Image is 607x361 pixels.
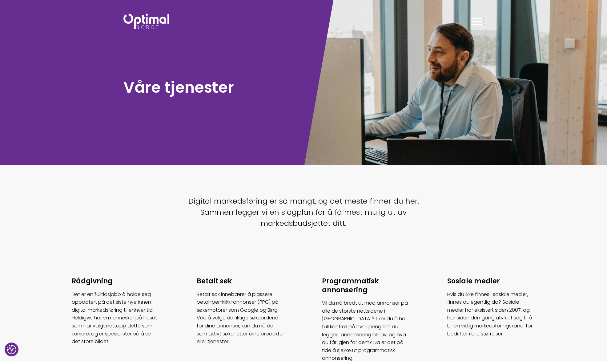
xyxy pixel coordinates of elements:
[197,290,285,346] p: Betalt søk innebærer å plassere betal-per-klikk-annonser (PPC) på søkemotorer som Google og Bing....
[7,345,16,354] button: Samtykkepreferanser
[447,290,536,338] p: Hvis du ikke finnes i sosiale medier, finnes du egentlig da? Sosiale medier har eksistert siden 2...
[123,14,169,29] img: Optimal Norge
[123,77,300,97] h1: Våre tjenester
[322,277,410,294] h3: Programmatisk annonsering
[447,277,536,286] h3: Sosiale medier
[197,277,285,286] h3: Betalt søk
[7,345,16,354] img: Revisit consent button
[72,277,160,286] h3: Rådgivning
[72,290,160,346] p: Det er en fulltidsjobb å holde seg oppdatert på det siste nye innen digital markedsføring til enh...
[182,196,425,229] p: Digital markedsføring er så mangt, og det meste finner du her. Sammen legger vi en slagplan for å...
